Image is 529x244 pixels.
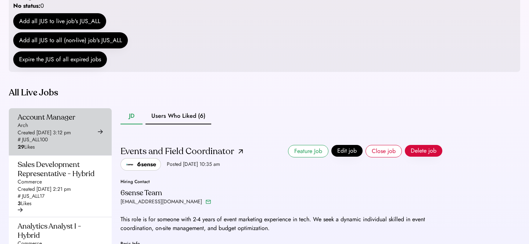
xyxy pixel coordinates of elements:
[137,160,156,169] div: 6sense
[120,146,234,157] div: Events and Field Coordinator
[288,145,328,157] button: Feature Job
[13,1,40,10] strong: No status:
[18,186,71,193] div: Created [DATE] 2:21 pm
[18,207,23,212] img: arrow-right-black.svg
[120,179,212,184] div: Hiring Contact
[120,108,143,124] button: JD
[18,160,98,178] div: Sales Development Representative - Hybrid
[238,149,243,154] img: arrow-up-right.png
[18,129,71,136] div: Created [DATE] 3:12 pm
[18,200,21,207] strong: 3
[18,136,48,143] div: # JUS_ALL100
[13,51,107,68] button: Expire the JUS of all expired jobs
[18,122,28,129] div: Arch
[18,200,32,207] div: Likes
[18,113,75,122] div: Account Manager
[18,143,24,150] strong: 29
[145,108,211,124] button: Users Who Liked (6)
[98,129,103,134] img: arrow-right-black.svg
[331,145,363,157] button: Edit job
[18,193,44,200] div: # JUS_ALL17
[9,87,442,99] div: All Live Jobs
[13,32,128,48] button: Add all JUS to all (non-live) job's JUS_ALL
[18,143,35,151] div: Likes
[167,161,220,168] div: Posted [DATE] 10:35 am
[366,145,402,157] button: Close job
[18,222,98,240] div: Analytics Analyst I - Hybrid
[120,215,442,233] div: This role is for someone with 2-4 years of event marketing experience in tech. We seek a dynamic ...
[18,178,42,186] div: Commerce
[405,145,442,157] button: Delete job
[120,188,162,197] div: 6sense Team
[120,197,202,206] div: [EMAIL_ADDRESS][DOMAIN_NAME]
[125,160,134,169] img: 6sense.png
[13,13,106,29] button: Add all JUS to live job's JUS_ALL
